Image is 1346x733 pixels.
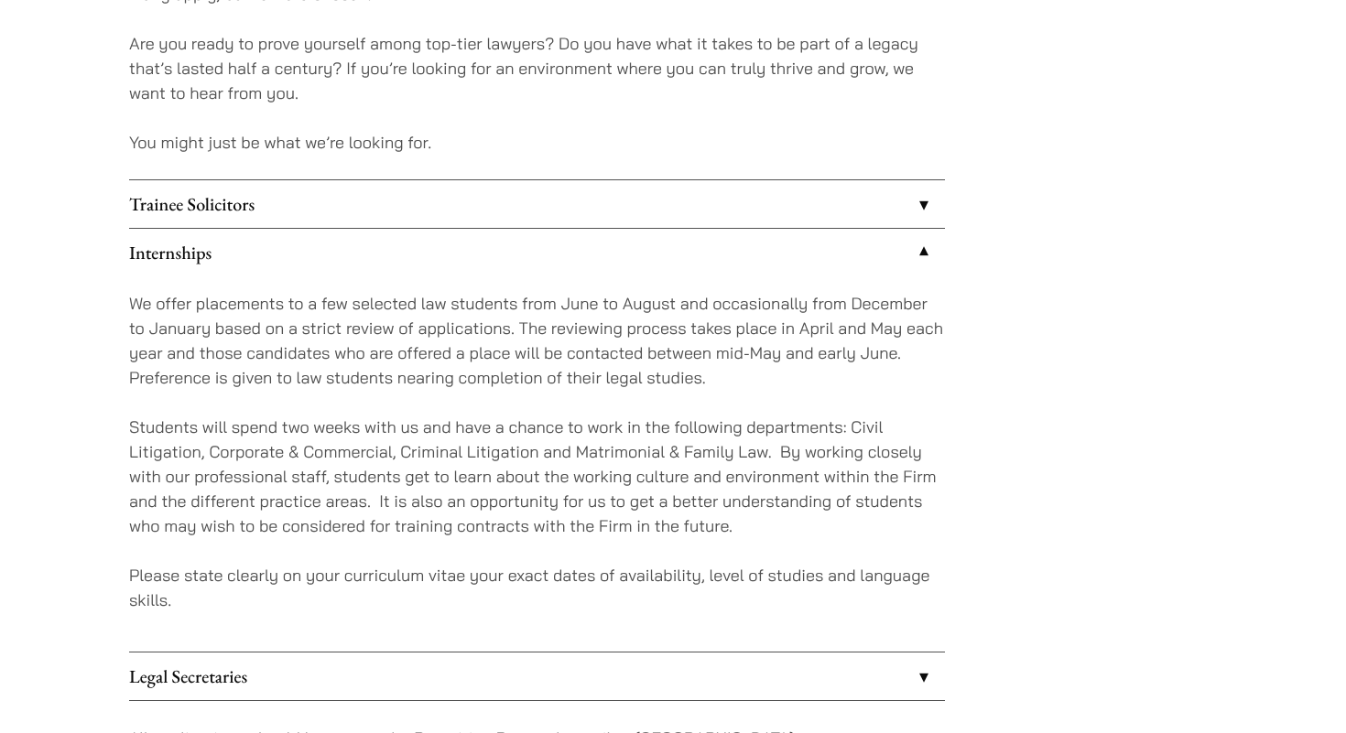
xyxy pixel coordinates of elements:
a: Trainee Solicitors [129,180,945,228]
p: Students will spend two weeks with us and have a chance to work in the following departments: Civ... [129,415,945,538]
a: Legal Secretaries [129,652,945,700]
a: Internships [129,229,945,276]
p: You might just be what we’re looking for. [129,130,945,155]
p: Please state clearly on your curriculum vitae your exact dates of availability, level of studies ... [129,563,945,612]
p: We offer placements to a few selected law students from June to August and occasionally from Dece... [129,291,945,390]
div: Internships [129,276,945,652]
p: Are you ready to prove yourself among top-tier lawyers? Do you have what it takes to be part of a... [129,31,945,105]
